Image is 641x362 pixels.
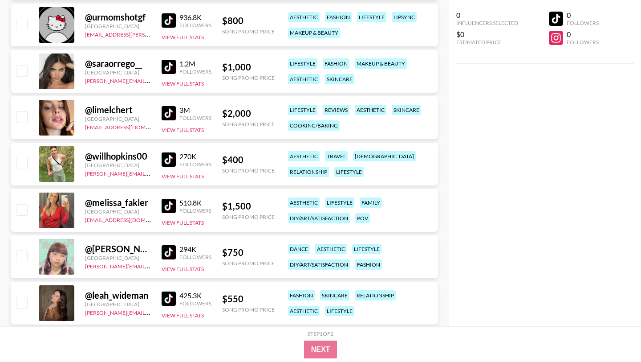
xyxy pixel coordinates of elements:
div: fashion [355,259,382,270]
div: [GEOGRAPHIC_DATA] [85,23,151,29]
iframe: Drift Widget Chat Controller [596,317,630,351]
a: [PERSON_NAME][EMAIL_ADDRESS][PERSON_NAME][DOMAIN_NAME] [85,261,259,270]
a: [PERSON_NAME][EMAIL_ADDRESS][DOMAIN_NAME] [85,169,217,177]
div: reviews [323,105,349,115]
div: [GEOGRAPHIC_DATA] [85,69,151,76]
div: Song Promo Price [222,260,275,267]
img: TikTok [162,245,176,259]
div: $ 800 [222,15,275,26]
div: 1.2M [179,59,211,68]
a: [EMAIL_ADDRESS][DOMAIN_NAME] [85,122,174,131]
div: [DEMOGRAPHIC_DATA] [353,151,416,161]
img: TikTok [162,199,176,213]
div: @ [PERSON_NAME].t.ful [85,243,151,255]
div: Followers [179,300,211,307]
div: 0 [567,30,599,39]
div: 3M [179,106,211,115]
img: TikTok [162,13,176,28]
button: View Full Stats [162,80,204,87]
div: lipsync [392,12,417,22]
div: diy/art/satisfaction [288,213,350,223]
div: lifestyle [288,58,317,69]
a: [EMAIL_ADDRESS][PERSON_NAME][DOMAIN_NAME] [85,29,217,38]
div: lifestyle [325,197,354,208]
div: Song Promo Price [222,167,275,174]
div: dance [288,244,310,254]
div: [GEOGRAPHIC_DATA] [85,301,151,308]
div: Followers [179,115,211,121]
div: 425.3K [179,291,211,300]
div: [GEOGRAPHIC_DATA] [85,255,151,261]
div: aesthetic [288,306,320,316]
div: relationship [288,167,329,177]
div: $ 2,000 [222,108,275,119]
img: TikTok [162,292,176,306]
button: Next [304,341,337,358]
div: aesthetic [288,74,320,84]
img: TikTok [162,60,176,74]
div: Step 1 of 2 [308,330,333,337]
button: View Full Stats [162,219,204,226]
button: View Full Stats [162,127,204,133]
div: lifestyle [334,167,364,177]
div: $ 550 [222,293,275,304]
div: Song Promo Price [222,28,275,35]
div: skincare [320,290,349,300]
div: makeup & beauty [288,28,340,38]
div: [GEOGRAPHIC_DATA] [85,115,151,122]
div: Followers [179,22,211,29]
div: fashion [288,290,315,300]
div: cooking/baking [288,120,340,131]
div: Influencers Selected [456,20,518,26]
div: lifestyle [357,12,386,22]
div: diy/art/satisfaction [288,259,350,270]
div: Followers [179,207,211,214]
div: @ saraorrego__ [85,58,151,69]
div: 0 [456,11,518,20]
div: 294K [179,245,211,254]
div: [GEOGRAPHIC_DATA] [85,162,151,169]
div: Song Promo Price [222,121,275,128]
div: @ melissa_fakler [85,197,151,208]
button: View Full Stats [162,312,204,319]
div: [GEOGRAPHIC_DATA] [85,208,151,215]
div: lifestyle [352,244,381,254]
div: lifestyle [325,306,354,316]
div: 510.8K [179,198,211,207]
div: lifestyle [288,105,317,115]
div: @ leah_wideman [85,290,151,301]
a: [EMAIL_ADDRESS][DOMAIN_NAME] [85,215,174,223]
img: TikTok [162,106,176,120]
div: fashion [323,58,349,69]
a: [PERSON_NAME][EMAIL_ADDRESS][DOMAIN_NAME] [85,308,217,316]
div: family [360,197,382,208]
div: Followers [179,68,211,75]
button: View Full Stats [162,266,204,272]
div: $0 [456,30,518,39]
div: $ 1,500 [222,201,275,212]
div: fashion [325,12,352,22]
div: @ limelchert [85,104,151,115]
div: Followers [179,254,211,260]
div: skincare [325,74,354,84]
div: relationship [355,290,396,300]
div: aesthetic [288,12,320,22]
div: Estimated Price [456,39,518,45]
div: $ 400 [222,154,275,165]
div: aesthetic [355,105,386,115]
a: [PERSON_NAME][EMAIL_ADDRESS][DOMAIN_NAME] [85,76,217,84]
button: View Full Stats [162,173,204,180]
div: aesthetic [315,244,347,254]
div: Followers [567,39,599,45]
div: $ 1,000 [222,62,275,73]
button: View Full Stats [162,34,204,41]
div: $ 750 [222,247,275,258]
div: skincare [392,105,421,115]
div: @ urmomshotgf [85,12,151,23]
div: travel [325,151,348,161]
div: aesthetic [288,151,320,161]
div: 0 [567,11,599,20]
div: @ willhopkins00 [85,151,151,162]
div: Song Promo Price [222,74,275,81]
div: aesthetic [288,197,320,208]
